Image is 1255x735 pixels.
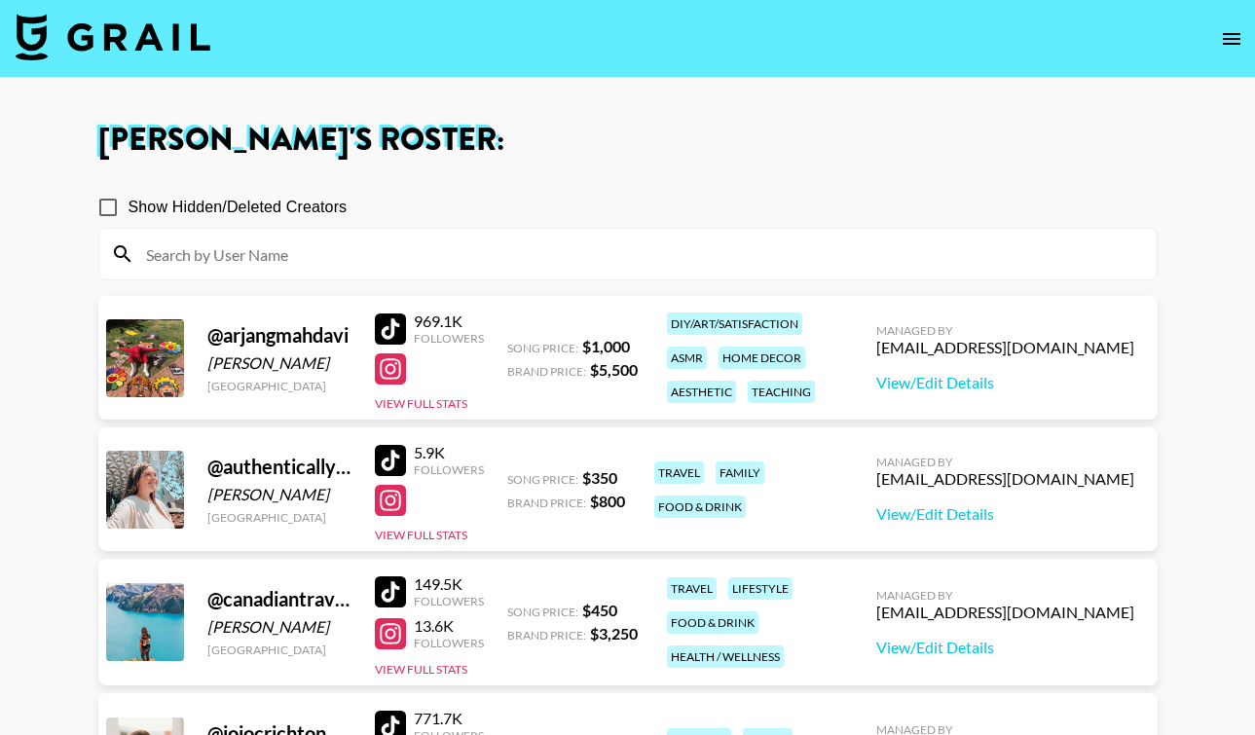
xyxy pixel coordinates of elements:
div: travel [667,577,717,600]
input: Search by User Name [134,239,1145,270]
div: food & drink [667,611,758,634]
div: [EMAIL_ADDRESS][DOMAIN_NAME] [876,469,1134,489]
strong: $ 3,250 [590,624,638,643]
a: View/Edit Details [876,373,1134,392]
span: Brand Price: [507,364,586,379]
div: health / wellness [667,645,784,668]
h1: [PERSON_NAME] 's Roster: [98,125,1158,156]
strong: $ 800 [590,492,625,510]
button: View Full Stats [375,528,467,542]
div: [EMAIL_ADDRESS][DOMAIN_NAME] [876,338,1134,357]
div: Followers [414,462,484,477]
button: View Full Stats [375,396,467,411]
div: 149.5K [414,574,484,594]
div: 771.7K [414,709,484,728]
div: Followers [414,331,484,346]
div: @ authenticallykara [207,455,351,479]
button: View Full Stats [375,662,467,677]
strong: $ 1,000 [582,337,630,355]
div: aesthetic [667,381,736,403]
a: View/Edit Details [876,504,1134,524]
div: [PERSON_NAME] [207,617,351,637]
strong: $ 450 [582,601,617,619]
span: Show Hidden/Deleted Creators [129,196,348,219]
div: food & drink [654,496,746,518]
div: teaching [748,381,815,403]
a: View/Edit Details [876,638,1134,657]
div: diy/art/satisfaction [667,312,802,335]
button: open drawer [1212,19,1251,58]
span: Song Price: [507,341,578,355]
div: home decor [719,347,805,369]
div: 969.1K [414,312,484,331]
div: travel [654,461,704,484]
div: [GEOGRAPHIC_DATA] [207,510,351,525]
div: 13.6K [414,616,484,636]
div: @ canadiantravelgal [207,587,351,611]
div: [PERSON_NAME] [207,485,351,504]
img: Grail Talent [16,14,210,60]
div: asmr [667,347,707,369]
div: Managed By [876,588,1134,603]
div: lifestyle [728,577,793,600]
strong: $ 350 [582,468,617,487]
div: [PERSON_NAME] [207,353,351,373]
strong: $ 5,500 [590,360,638,379]
div: Managed By [876,323,1134,338]
span: Brand Price: [507,628,586,643]
div: family [716,461,764,484]
div: Followers [414,636,484,650]
div: [EMAIL_ADDRESS][DOMAIN_NAME] [876,603,1134,622]
div: [GEOGRAPHIC_DATA] [207,379,351,393]
div: @ arjangmahdavi [207,323,351,348]
div: 5.9K [414,443,484,462]
div: [GEOGRAPHIC_DATA] [207,643,351,657]
span: Song Price: [507,472,578,487]
div: Followers [414,594,484,608]
span: Brand Price: [507,496,586,510]
span: Song Price: [507,605,578,619]
div: Managed By [876,455,1134,469]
